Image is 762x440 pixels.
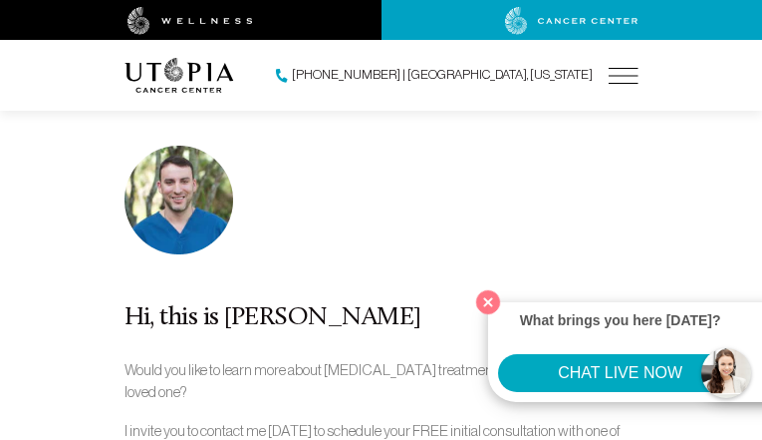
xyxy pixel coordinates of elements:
[471,285,505,319] button: Close
[125,302,638,335] div: Hi, this is [PERSON_NAME]
[609,68,638,84] img: icon-hamburger
[505,7,638,35] img: cancer center
[127,7,253,35] img: wellness
[498,354,742,392] button: CHAT LIVE NOW
[125,359,638,404] p: Would you like to learn more about [MEDICAL_DATA] treatment options for you or a loved one?
[125,58,234,93] img: logo
[125,146,233,254] img: photo
[276,66,593,86] a: [PHONE_NUMBER] | [GEOGRAPHIC_DATA], [US_STATE]
[292,66,593,85] span: [PHONE_NUMBER] | [GEOGRAPHIC_DATA], [US_STATE]
[520,312,721,328] strong: What brings you here [DATE]?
